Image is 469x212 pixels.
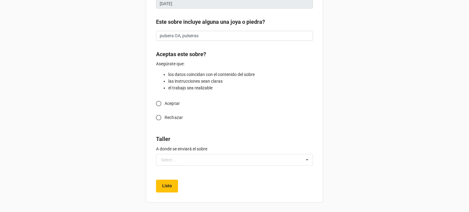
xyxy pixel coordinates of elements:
li: el trabajo sea realizable [168,84,313,91]
label: Aceptas este sobre? [156,50,206,59]
li: las instrucciones sean claras [168,78,313,84]
span: Aceptar [165,100,180,107]
b: Listo [162,183,172,189]
p: A donde se enviará el sobre [156,146,313,152]
span: Rechazar [165,114,183,121]
label: Este sobre incluye alguna una joya o piedra? [156,18,265,26]
label: Taller [156,135,170,143]
button: Listo [156,180,178,192]
li: los datos coincidan con el contenido del sobre [168,71,313,78]
p: Asegúrate que: [156,61,313,67]
div: Select ... [161,158,177,162]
